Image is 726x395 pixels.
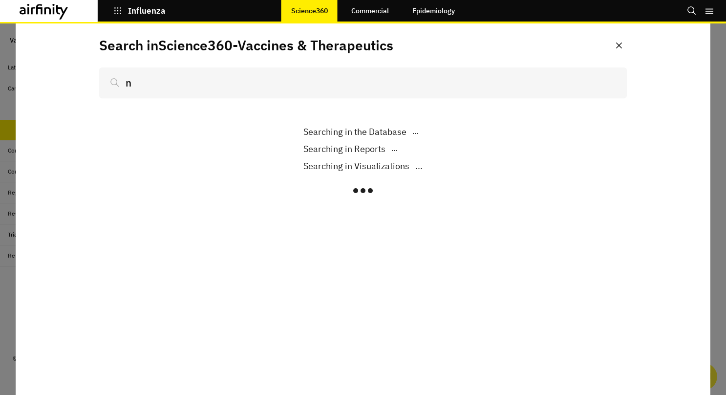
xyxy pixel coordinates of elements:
input: Search... [99,67,627,98]
p: Science360 [291,7,328,15]
p: Searching in the Database [303,125,406,138]
button: Close [611,38,627,53]
div: ... [303,125,418,138]
div: ... [303,142,397,155]
p: Search in Science360 - Vaccines & Therapeutics [99,35,393,56]
button: Search [687,2,697,19]
div: ... [303,159,423,173]
button: Influenza [113,2,166,19]
p: Searching in Visualizations [303,159,409,173]
p: Searching in Reports [303,142,385,155]
p: Influenza [128,6,166,15]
